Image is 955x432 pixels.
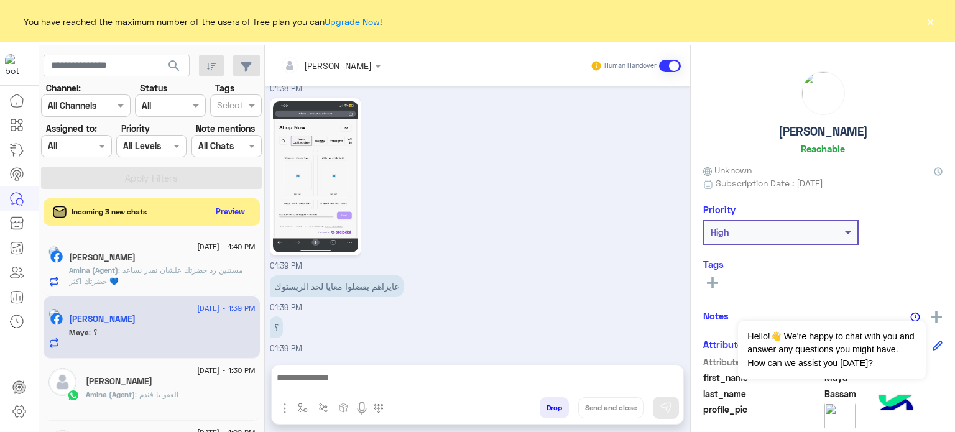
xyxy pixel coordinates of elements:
[354,401,369,416] img: send voice note
[69,265,242,286] span: مستنين رد حضرتك علشان نقدر نساعد حضرتك اكثر 💙
[325,16,380,27] a: Upgrade Now
[86,376,152,387] h5: Rokia Adel
[197,241,255,252] span: [DATE] - 1:40 PM
[540,397,569,418] button: Drop
[578,397,644,418] button: Send and close
[69,328,89,337] span: Maya
[270,316,283,338] p: 19/8/2025, 1:39 PM
[69,314,136,324] h5: Maya Bassam
[72,206,147,218] span: Incoming 3 new chats
[270,275,404,297] p: 19/8/2025, 1:39 PM
[604,61,657,71] small: Human Handover
[778,124,868,139] h5: [PERSON_NAME]
[215,81,234,94] label: Tags
[703,356,822,369] span: Attribute Name
[67,389,80,402] img: WhatsApp
[5,54,27,76] img: 919860931428189
[277,401,292,416] img: send attachment
[48,246,60,257] img: picture
[50,313,63,325] img: Facebook
[86,390,135,399] span: Amina (Agent)
[703,310,729,321] h6: Notes
[298,403,308,413] img: select flow
[270,344,302,353] span: 01:39 PM
[48,368,76,396] img: defaultAdmin.png
[24,15,382,28] span: You have reached the maximum number of the users of free plan you can !
[46,81,81,94] label: Channel:
[196,122,255,135] label: Note mentions
[339,403,349,413] img: create order
[270,261,302,270] span: 01:39 PM
[293,397,313,418] button: select flow
[703,259,943,270] h6: Tags
[703,403,822,431] span: profile_pic
[824,387,943,400] span: Bassam
[69,265,118,275] span: Amina (Agent)
[273,101,358,252] img: 531990638_24166306833061514_8923292104521357076_n.jpg
[802,72,844,114] img: picture
[46,122,97,135] label: Assigned to:
[89,328,97,337] span: ؟
[703,204,736,215] h6: Priority
[313,397,334,418] button: Trigger scenario
[69,252,136,263] h5: Ranna Faty
[801,143,845,154] h6: Reachable
[50,250,63,263] img: Facebook
[197,303,255,314] span: [DATE] - 1:39 PM
[215,98,243,114] div: Select
[660,402,672,414] img: send message
[270,84,302,93] span: 01:38 PM
[167,58,182,73] span: search
[135,390,178,399] span: العفو يا فندم
[121,122,150,135] label: Priority
[140,81,167,94] label: Status
[931,311,942,323] img: add
[703,371,822,384] span: first_name
[41,167,262,189] button: Apply Filters
[716,177,823,190] span: Subscription Date : [DATE]
[197,365,255,376] span: [DATE] - 1:30 PM
[703,163,752,177] span: Unknown
[738,321,925,379] span: Hello!👋 We're happy to chat with you and answer any questions you might have. How can we assist y...
[874,382,918,426] img: hulul-logo.png
[159,55,190,81] button: search
[703,387,822,400] span: last_name
[270,303,302,312] span: 01:39 PM
[334,397,354,418] button: create order
[48,308,60,319] img: picture
[211,203,251,221] button: Preview
[703,339,747,350] h6: Attributes
[374,403,384,413] img: make a call
[318,403,328,413] img: Trigger scenario
[924,15,936,27] button: ×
